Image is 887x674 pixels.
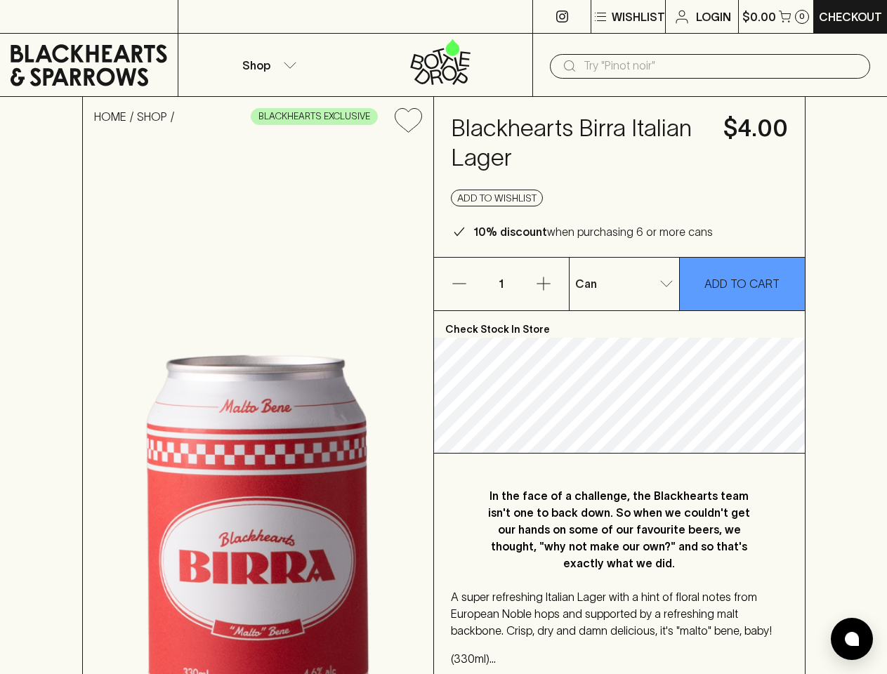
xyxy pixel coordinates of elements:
[704,275,780,292] p: ADD TO CART
[137,110,167,123] a: SHOP
[451,190,543,206] button: Add to wishlist
[434,311,805,338] p: Check Stock In Store
[389,103,428,138] button: Add to wishlist
[680,258,805,310] button: ADD TO CART
[570,270,679,298] div: Can
[178,34,355,96] button: Shop
[473,225,547,238] b: 10% discount
[479,487,760,571] p: In the face of a challenge, the Blackhearts team isn't one to back down. So when we couldn't get ...
[94,110,126,123] a: HOME
[242,57,270,74] p: Shop
[612,8,665,25] p: Wishlist
[451,650,788,667] p: (330ml) 4.6% ABV
[451,114,707,173] h4: Blackhearts Birra Italian Lager
[819,8,882,25] p: Checkout
[178,8,190,25] p: ⠀
[473,223,713,240] p: when purchasing 6 or more cans
[845,632,859,646] img: bubble-icon
[584,55,859,77] input: Try "Pinot noir"
[451,588,788,639] p: A super refreshing Italian Lager with a hint of floral notes from European Noble hops and support...
[485,258,518,310] p: 1
[742,8,776,25] p: $0.00
[723,114,788,143] h4: $4.00
[575,275,597,292] p: Can
[799,13,805,20] p: 0
[251,110,377,124] span: BLACKHEARTS EXCLUSIVE
[696,8,731,25] p: Login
